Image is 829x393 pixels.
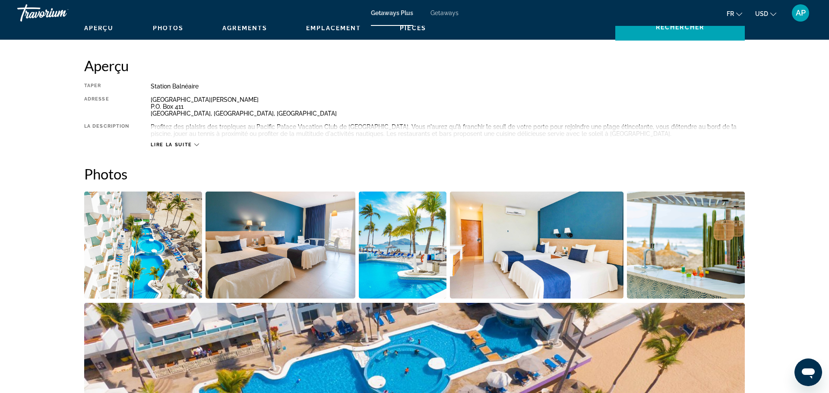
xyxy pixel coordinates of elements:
button: Change language [727,7,742,20]
span: Lire la suite [151,142,192,148]
button: Pièces [400,24,426,32]
button: Open full-screen image slider [84,191,202,299]
div: La description [84,123,129,137]
div: Profitez des plaisirs des tropiques au Pacific Palace Vacation Club de [GEOGRAPHIC_DATA]. Vous n'... [151,123,745,137]
span: fr [727,10,734,17]
span: Photos [153,25,184,31]
button: User Menu [789,4,812,22]
button: Open full-screen image slider [359,191,446,299]
a: Travorium [17,2,104,24]
div: [GEOGRAPHIC_DATA][PERSON_NAME] P.O. Box 411 [GEOGRAPHIC_DATA], [GEOGRAPHIC_DATA], [GEOGRAPHIC_DATA] [151,96,745,117]
h2: Aperçu [84,57,745,74]
div: Adresse [84,96,129,117]
button: Change currency [755,7,776,20]
a: Getaways Plus [371,9,413,16]
span: USD [755,10,768,17]
div: Taper [84,83,129,90]
iframe: Bouton de lancement de la fenêtre de messagerie [794,358,822,386]
button: Rechercher [615,14,745,41]
span: Aperçu [84,25,114,31]
div: Station balnéaire [151,83,745,90]
button: Lire la suite [151,141,199,148]
button: Open full-screen image slider [206,191,356,299]
span: Rechercher [656,24,704,31]
span: Emplacement [306,25,361,31]
button: Aperçu [84,24,114,32]
button: Agréments [222,24,267,32]
h2: Photos [84,165,745,182]
button: Open full-screen image slider [450,191,624,299]
button: Photos [153,24,184,32]
a: Getaways [430,9,459,16]
button: Emplacement [306,24,361,32]
button: Open full-screen image slider [627,191,745,299]
span: Agréments [222,25,267,31]
span: Pièces [400,25,426,31]
span: AP [796,9,806,17]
